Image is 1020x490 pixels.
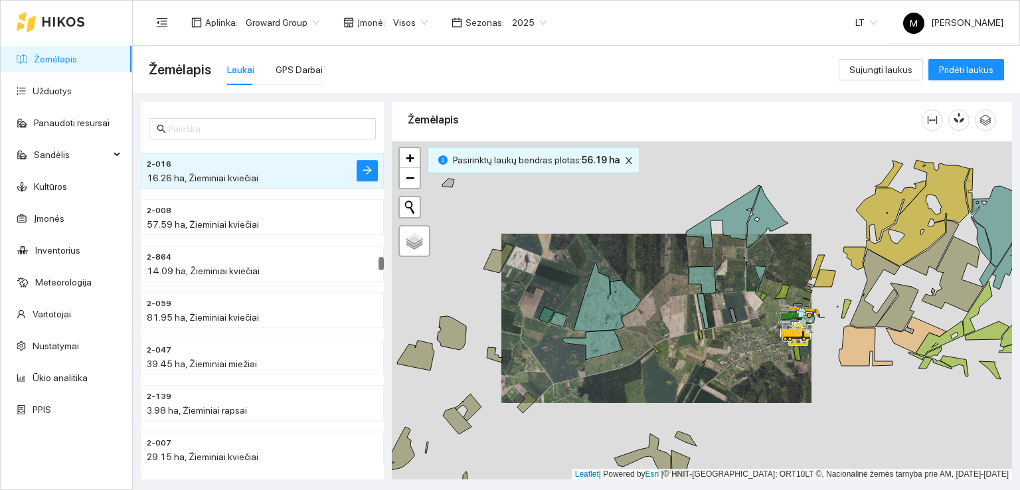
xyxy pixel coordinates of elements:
[839,64,923,75] a: Sujungti laukus
[33,372,88,383] a: Ūkio analitika
[661,469,663,479] span: |
[147,219,259,230] span: 57.59 ha, Žieminiai kviečiai
[343,17,354,28] span: shop
[147,204,171,217] span: 2-008
[928,59,1004,80] button: Pridėti laukus
[922,110,943,131] button: column-width
[33,86,72,96] a: Užduotys
[582,155,620,165] b: 56.19 ha
[147,405,247,416] span: 3.98 ha, Žieminiai rapsai
[33,404,51,415] a: PPIS
[34,213,64,224] a: Įmonės
[362,165,373,177] span: arrow-right
[400,168,420,188] a: Zoom out
[147,173,258,183] span: 16.26 ha, Žieminiai kviečiai
[147,312,259,323] span: 81.95 ha, Žieminiai kviečiai
[357,160,378,181] button: arrow-right
[147,437,171,449] span: 2-007
[400,148,420,168] a: Zoom in
[400,226,429,256] a: Layers
[34,141,110,168] span: Sandėlis
[622,156,636,165] span: close
[156,17,168,29] span: menu-fold
[400,197,420,217] button: Initiate a new search
[910,13,918,34] span: M
[839,59,923,80] button: Sujungti laukus
[438,155,448,165] span: info-circle
[149,9,175,36] button: menu-fold
[246,13,319,33] span: Groward Group
[849,62,912,77] span: Sujungti laukus
[621,153,637,169] button: close
[35,277,92,287] a: Meteorologija
[452,17,462,28] span: calendar
[147,251,171,264] span: 2-864
[147,158,171,171] span: 2-016
[645,469,659,479] a: Esri
[147,451,258,462] span: 29.15 ha, Žieminiai kviečiai
[227,62,254,77] div: Laukai
[855,13,877,33] span: LT
[903,17,1003,28] span: [PERSON_NAME]
[205,15,238,30] span: Aplinka :
[35,245,80,256] a: Inventorius
[928,64,1004,75] a: Pridėti laukus
[406,169,414,186] span: −
[572,469,1012,480] div: | Powered by © HNIT-[GEOGRAPHIC_DATA]; ORT10LT ©, Nacionalinė žemės tarnyba prie AM, [DATE]-[DATE]
[939,62,993,77] span: Pridėti laukus
[922,115,942,125] span: column-width
[147,390,171,403] span: 2-139
[147,344,171,357] span: 2-047
[34,54,77,64] a: Žemėlapis
[408,101,922,139] div: Žemėlapis
[575,469,599,479] a: Leaflet
[169,122,368,136] input: Paieška
[34,118,110,128] a: Panaudoti resursai
[34,181,67,192] a: Kultūros
[33,341,79,351] a: Nustatymai
[33,309,71,319] a: Vartotojai
[393,13,428,33] span: Visos
[157,124,166,133] span: search
[512,13,547,33] span: 2025
[453,153,620,167] span: Pasirinktų laukų bendras plotas :
[357,15,385,30] span: Įmonė :
[406,149,414,166] span: +
[149,59,211,80] span: Žemėlapis
[276,62,323,77] div: GPS Darbai
[466,15,504,30] span: Sezonas :
[147,297,171,310] span: 2-059
[191,17,202,28] span: layout
[147,266,260,276] span: 14.09 ha, Žieminiai kviečiai
[147,359,257,369] span: 39.45 ha, Žieminiai miežiai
